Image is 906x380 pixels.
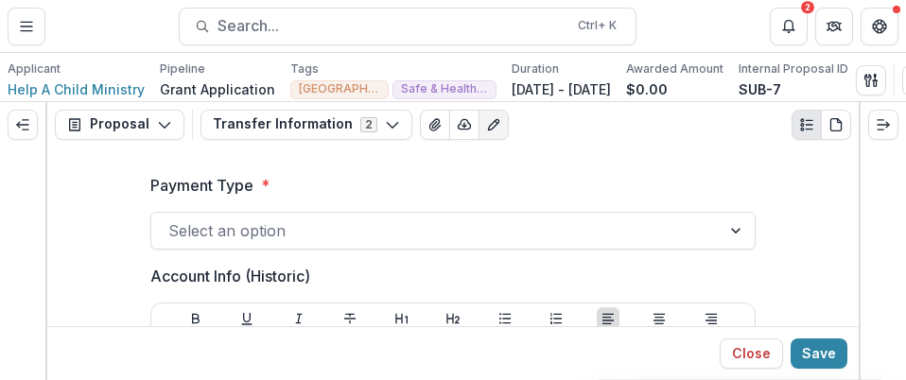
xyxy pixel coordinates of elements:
[648,307,671,330] button: Align Center
[626,60,723,78] p: Awarded Amount
[791,338,847,369] button: Save
[8,60,61,78] p: Applicant
[821,110,851,140] button: PDF view
[792,110,822,140] button: Plaintext view
[218,17,566,35] span: Search...
[597,307,619,330] button: Align Left
[160,79,275,99] p: Grant Application
[420,110,450,140] button: View Attached Files
[235,307,258,330] button: Underline
[391,307,413,330] button: Heading 1
[574,15,620,36] div: Ctrl + K
[626,79,668,99] p: $0.00
[150,265,310,287] p: Account Info (Historic)
[739,79,781,99] p: SUB-7
[739,60,848,78] p: Internal Proposal ID
[512,79,611,99] p: [DATE] - [DATE]
[700,307,723,330] button: Align Right
[545,307,567,330] button: Ordered List
[494,307,516,330] button: Bullet List
[720,338,783,369] button: Close
[200,110,412,140] button: Transfer Information2
[339,307,361,330] button: Strike
[8,110,38,140] button: Expand left
[442,307,464,330] button: Heading 2
[401,82,488,95] span: Safe & Healthy Families
[801,1,814,14] div: 2
[868,110,898,140] button: Expand right
[150,174,253,197] p: Payment Type
[290,60,319,78] p: Tags
[479,110,509,140] button: Edit as form
[770,8,808,45] button: Notifications
[8,8,45,45] button: Toggle Menu
[8,79,145,99] a: Help A Child Ministry
[179,8,636,45] button: Search...
[184,307,207,330] button: Bold
[815,8,853,45] button: Partners
[55,110,184,140] button: Proposal
[512,60,559,78] p: Duration
[861,8,898,45] button: Get Help
[287,307,310,330] button: Italicize
[299,82,380,95] span: [GEOGRAPHIC_DATA]
[160,60,205,78] p: Pipeline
